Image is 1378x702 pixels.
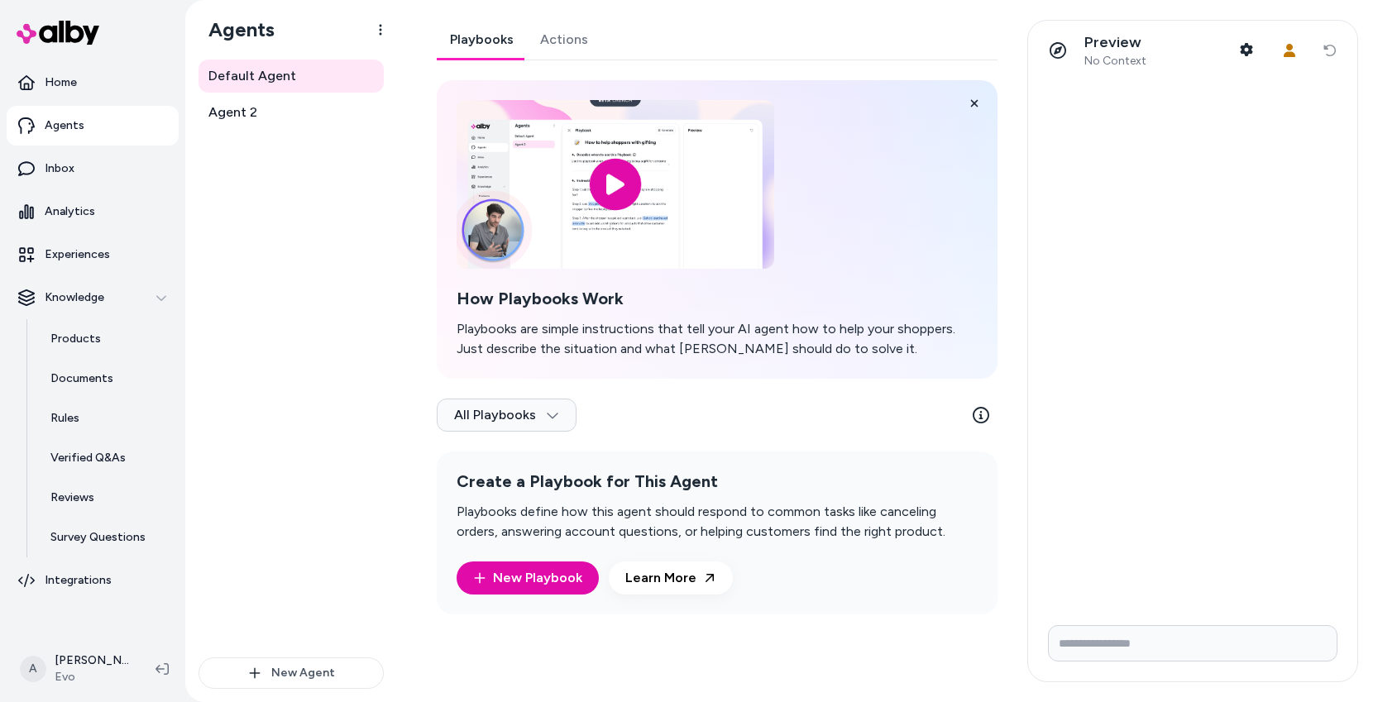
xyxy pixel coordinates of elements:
[34,478,179,518] a: Reviews
[45,203,95,220] p: Analytics
[1084,54,1146,69] span: No Context
[34,319,179,359] a: Products
[7,278,179,318] button: Knowledge
[457,319,978,359] p: Playbooks are simple instructions that tell your AI agent how to help your shoppers. Just describ...
[34,399,179,438] a: Rules
[50,410,79,427] p: Rules
[45,160,74,177] p: Inbox
[7,561,179,600] a: Integrations
[55,652,129,669] p: [PERSON_NAME]
[1084,33,1146,52] p: Preview
[7,149,179,189] a: Inbox
[34,518,179,557] a: Survey Questions
[55,669,129,685] span: Evo
[34,438,179,478] a: Verified Q&As
[10,642,142,695] button: A[PERSON_NAME]Evo
[50,450,126,466] p: Verified Q&As
[437,399,577,432] button: All Playbooks
[7,192,179,232] a: Analytics
[50,370,113,387] p: Documents
[208,66,296,86] span: Default Agent
[17,21,99,45] img: alby Logo
[208,103,257,122] span: Agent 2
[527,20,601,60] a: Actions
[7,235,179,275] a: Experiences
[45,572,112,589] p: Integrations
[20,656,46,682] span: A
[199,60,384,93] a: Default Agent
[7,106,179,146] a: Agents
[45,246,110,263] p: Experiences
[195,17,275,42] h1: Agents
[50,489,94,506] p: Reviews
[609,561,733,595] a: Learn More
[1048,625,1337,661] input: Write your prompt here
[473,568,582,588] a: New Playbook
[437,20,527,60] a: Playbooks
[199,657,384,689] button: New Agent
[50,529,146,546] p: Survey Questions
[457,561,599,595] button: New Playbook
[45,289,104,306] p: Knowledge
[199,96,384,129] a: Agent 2
[45,74,77,91] p: Home
[45,117,84,134] p: Agents
[50,331,101,347] p: Products
[34,359,179,399] a: Documents
[457,471,978,492] h2: Create a Playbook for This Agent
[7,63,179,103] a: Home
[454,407,559,423] span: All Playbooks
[457,502,978,542] p: Playbooks define how this agent should respond to common tasks like canceling orders, answering a...
[457,289,978,309] h2: How Playbooks Work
